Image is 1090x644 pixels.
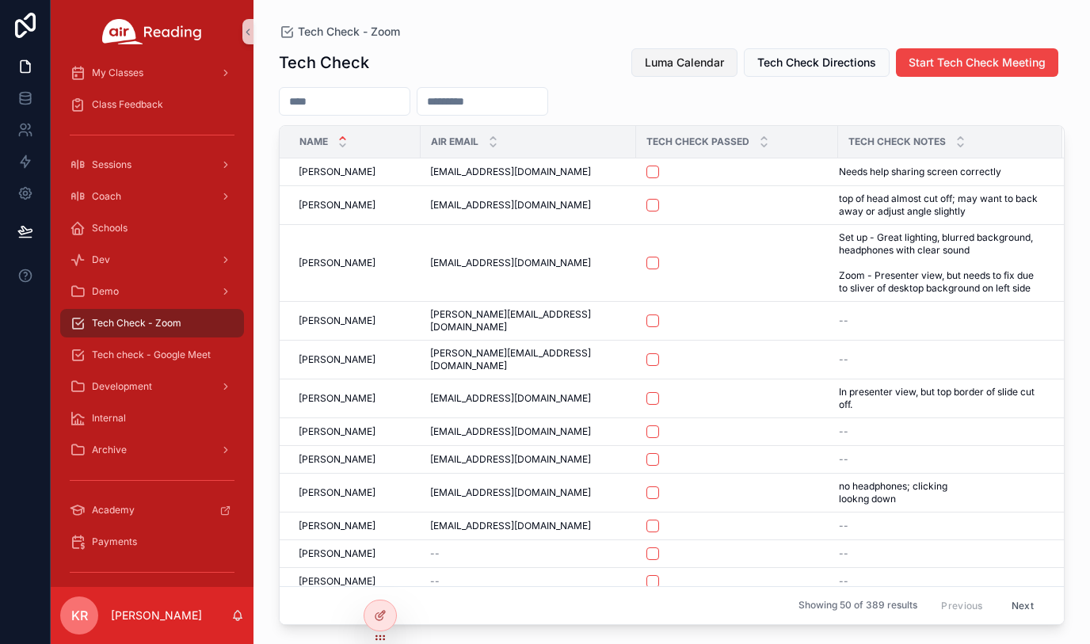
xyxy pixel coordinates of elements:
span: Sessions [92,158,131,171]
span: [EMAIL_ADDRESS][DOMAIN_NAME] [430,486,591,499]
span: Needs help sharing screen correctly [839,166,1001,178]
span: Air Email [431,135,478,148]
span: [EMAIL_ADDRESS][DOMAIN_NAME] [430,257,591,269]
a: no headphones; clicking lookng down [839,480,1043,505]
span: Tech Check - Zoom [92,317,181,330]
button: Next [1000,593,1045,618]
span: [PERSON_NAME] [299,257,375,269]
a: -- [839,520,1043,532]
a: Schools [60,214,244,242]
span: [EMAIL_ADDRESS][DOMAIN_NAME] [430,199,591,211]
span: [EMAIL_ADDRESS][DOMAIN_NAME] [430,392,591,405]
span: -- [839,353,848,366]
span: -- [839,575,848,588]
span: -- [839,425,848,438]
span: Luma Calendar [645,55,724,70]
a: [EMAIL_ADDRESS][DOMAIN_NAME] [430,425,627,438]
span: [PERSON_NAME] [299,166,375,178]
span: [PERSON_NAME] [299,520,375,532]
a: Coach [60,182,244,211]
span: Payments [92,535,137,548]
button: Luma Calendar [631,48,737,77]
span: -- [839,453,848,466]
a: In presenter view, but top border of slide cut off. [839,386,1043,411]
span: Tech Check - Zoom [298,24,400,40]
span: Dev [92,253,110,266]
a: -- [839,575,1043,588]
span: Showing 50 of 389 results [798,600,917,612]
span: no headphones; clicking lookng down [839,480,1007,505]
span: [PERSON_NAME] [299,392,375,405]
a: Academy [60,496,244,524]
span: [PERSON_NAME] [299,314,375,327]
a: [PERSON_NAME] [299,199,411,211]
a: Tech Check - Zoom [279,24,400,40]
span: Start Tech Check Meeting [909,55,1046,70]
span: [PERSON_NAME] [299,353,375,366]
a: -- [839,353,1043,366]
span: top of head almost cut off; may want to back away or adjust angle slightly [839,192,1043,218]
span: [EMAIL_ADDRESS][DOMAIN_NAME] [430,453,591,466]
a: [PERSON_NAME] [299,425,411,438]
a: -- [430,547,627,560]
span: Internal [92,412,126,425]
span: Name [299,135,328,148]
a: [EMAIL_ADDRESS][DOMAIN_NAME] [430,392,627,405]
a: Tech check - Google Meet [60,341,244,369]
a: Class Feedback [60,90,244,119]
a: [PERSON_NAME] [299,257,411,269]
a: Set up - Great lighting, blurred background, headphones with clear sound Zoom - Presenter view, b... [839,231,1043,295]
a: -- [839,425,1043,438]
span: Archive [92,444,127,456]
a: Dev [60,246,244,274]
span: Tech check - Google Meet [92,349,211,361]
button: Start Tech Check Meeting [896,48,1058,77]
a: [EMAIL_ADDRESS][DOMAIN_NAME] [430,486,627,499]
a: Tech Check - Zoom [60,309,244,337]
a: [PERSON_NAME] [299,353,411,366]
a: -- [839,547,1043,560]
span: [PERSON_NAME] [299,425,375,438]
span: Schools [92,222,128,234]
span: [EMAIL_ADDRESS][DOMAIN_NAME] [430,166,591,178]
span: Tech Check Passed [646,135,749,148]
span: Academy [92,504,135,516]
a: [EMAIL_ADDRESS][DOMAIN_NAME] [430,199,627,211]
img: App logo [102,19,202,44]
a: [PERSON_NAME] [299,166,411,178]
span: Class Feedback [92,98,163,111]
a: -- [839,453,1043,466]
a: Demo [60,277,244,306]
a: Needs help sharing screen correctly [839,166,1043,178]
span: KR [71,606,88,625]
a: [PERSON_NAME] [299,392,411,405]
a: -- [430,575,627,588]
div: scrollable content [51,63,253,587]
a: [EMAIL_ADDRESS][DOMAIN_NAME] [430,257,627,269]
a: [PERSON_NAME][EMAIL_ADDRESS][DOMAIN_NAME] [430,347,627,372]
a: [PERSON_NAME] [299,486,411,499]
a: Internal [60,404,244,433]
a: My Classes [60,59,244,87]
span: [PERSON_NAME][EMAIL_ADDRESS][DOMAIN_NAME] [430,308,627,333]
a: -- [839,314,1043,327]
span: [PERSON_NAME] [299,453,375,466]
a: Sessions [60,151,244,179]
span: [EMAIL_ADDRESS][DOMAIN_NAME] [430,520,591,532]
span: Coach [92,190,121,203]
span: Demo [92,285,119,298]
span: -- [839,314,848,327]
button: Tech Check Directions [744,48,890,77]
span: [EMAIL_ADDRESS][DOMAIN_NAME] [430,425,591,438]
span: -- [430,575,440,588]
span: -- [839,547,848,560]
span: [PERSON_NAME] [299,575,375,588]
a: Archive [60,436,244,464]
span: My Classes [92,67,143,79]
a: [PERSON_NAME] [299,314,411,327]
a: [PERSON_NAME] [299,547,411,560]
span: Tech Check Directions [757,55,876,70]
a: [EMAIL_ADDRESS][DOMAIN_NAME] [430,453,627,466]
span: Development [92,380,152,393]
